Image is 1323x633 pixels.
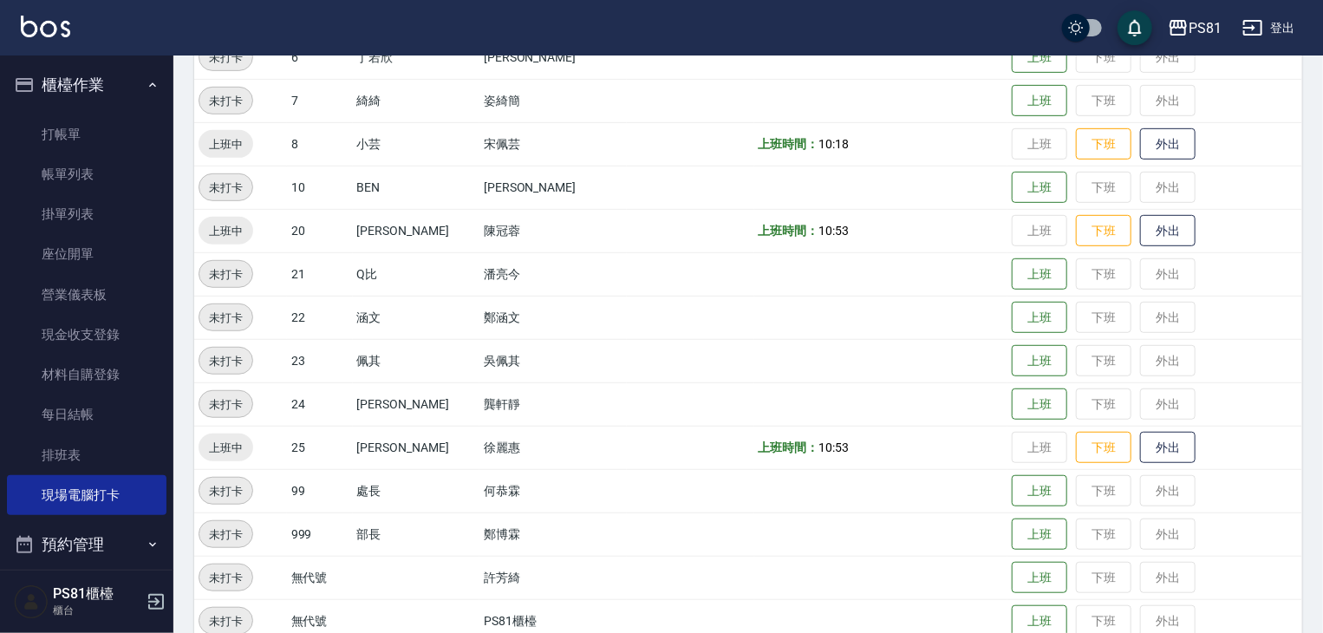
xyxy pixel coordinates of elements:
[479,122,627,166] td: 宋佩芸
[287,556,353,599] td: 無代號
[353,469,479,512] td: 處長
[1161,10,1228,46] button: PS81
[1140,432,1196,464] button: 外出
[353,166,479,209] td: BEN
[479,252,627,296] td: 潘亮今
[7,315,166,355] a: 現金收支登錄
[199,482,252,500] span: 未打卡
[287,339,353,382] td: 23
[479,79,627,122] td: 姿綺簡
[287,469,353,512] td: 99
[353,122,479,166] td: 小芸
[199,135,253,153] span: 上班中
[199,49,252,67] span: 未打卡
[14,584,49,619] img: Person
[199,439,253,457] span: 上班中
[479,209,627,252] td: 陳冠蓉
[1012,519,1067,551] button: 上班
[7,395,166,434] a: 每日結帳
[1012,42,1067,74] button: 上班
[353,382,479,426] td: [PERSON_NAME]
[353,252,479,296] td: Q比
[199,265,252,284] span: 未打卡
[353,339,479,382] td: 佩其
[7,567,166,612] button: 報表及分析
[1118,10,1152,45] button: save
[53,603,141,618] p: 櫃台
[1076,215,1131,247] button: 下班
[287,512,353,556] td: 999
[7,275,166,315] a: 營業儀表板
[479,296,627,339] td: 鄭涵文
[479,339,627,382] td: 吳佩其
[199,612,252,630] span: 未打卡
[287,79,353,122] td: 7
[7,154,166,194] a: 帳單列表
[479,469,627,512] td: 何恭霖
[287,209,353,252] td: 20
[199,569,252,587] span: 未打卡
[7,114,166,154] a: 打帳單
[199,309,252,327] span: 未打卡
[1076,432,1131,464] button: 下班
[479,36,627,79] td: [PERSON_NAME]
[287,382,353,426] td: 24
[1012,85,1067,117] button: 上班
[287,36,353,79] td: 6
[199,352,252,370] span: 未打卡
[353,209,479,252] td: [PERSON_NAME]
[353,296,479,339] td: 涵文
[479,426,627,469] td: 徐麗惠
[1012,302,1067,334] button: 上班
[479,382,627,426] td: 龔軒靜
[353,36,479,79] td: 丁若欣
[287,166,353,209] td: 10
[353,79,479,122] td: 綺綺
[1012,345,1067,377] button: 上班
[7,194,166,234] a: 掛單列表
[199,222,253,240] span: 上班中
[287,296,353,339] td: 22
[199,525,252,544] span: 未打卡
[353,426,479,469] td: [PERSON_NAME]
[479,166,627,209] td: [PERSON_NAME]
[1189,17,1222,39] div: PS81
[818,137,849,151] span: 10:18
[1012,258,1067,290] button: 上班
[759,440,819,454] b: 上班時間：
[353,512,479,556] td: 部長
[199,179,252,197] span: 未打卡
[759,224,819,238] b: 上班時間：
[7,475,166,515] a: 現場電腦打卡
[199,92,252,110] span: 未打卡
[818,224,849,238] span: 10:53
[7,62,166,108] button: 櫃檯作業
[1012,388,1067,421] button: 上班
[1012,562,1067,594] button: 上班
[759,137,819,151] b: 上班時間：
[1235,12,1302,44] button: 登出
[7,234,166,274] a: 座位開單
[1012,172,1067,204] button: 上班
[7,355,166,395] a: 材料自購登錄
[1140,128,1196,160] button: 外出
[287,122,353,166] td: 8
[1076,128,1131,160] button: 下班
[287,426,353,469] td: 25
[1140,215,1196,247] button: 外出
[199,395,252,414] span: 未打卡
[479,556,627,599] td: 許芳綺
[7,435,166,475] a: 排班表
[1012,475,1067,507] button: 上班
[53,585,141,603] h5: PS81櫃檯
[21,16,70,37] img: Logo
[7,522,166,567] button: 預約管理
[287,252,353,296] td: 21
[818,440,849,454] span: 10:53
[479,512,627,556] td: 鄭博霖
